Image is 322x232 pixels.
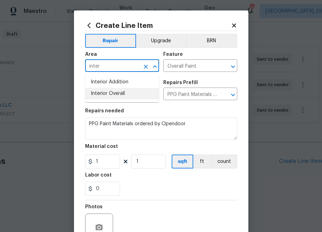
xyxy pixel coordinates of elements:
[193,155,211,169] button: ft
[85,173,112,178] h5: Labor cost
[228,90,238,100] button: Open
[85,34,136,48] button: Repair
[85,52,97,57] h5: Area
[228,62,238,72] button: Open
[85,144,118,149] h5: Material cost
[85,76,159,88] li: Interior Addition
[186,34,237,48] button: BRN
[85,22,231,29] h2: Create Line Item
[85,118,237,140] textarea: PPG Paint Materials ordered by Opendoor
[150,62,160,72] button: Close
[85,204,103,209] h5: Photos
[172,155,193,169] button: sqft
[163,52,183,57] h5: Feature
[141,62,151,72] button: Clear
[85,88,159,99] li: Interior Overall
[136,34,186,48] button: Upgrade
[163,80,198,85] h5: Repairs Prefill
[211,155,237,169] button: count
[85,108,124,113] h5: Repairs needed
